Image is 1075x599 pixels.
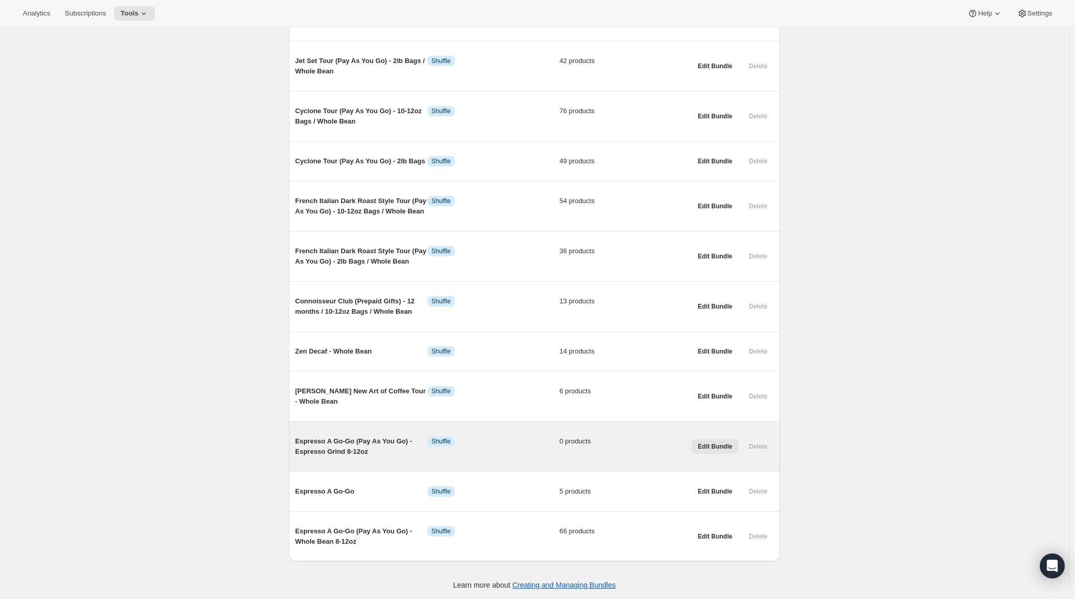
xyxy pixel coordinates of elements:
[698,347,732,356] span: Edit Bundle
[1040,554,1065,578] div: Open Intercom Messenger
[560,436,692,447] span: 0 products
[560,486,692,497] span: 5 products
[692,154,739,168] button: Edit Bundle
[692,299,739,314] button: Edit Bundle
[698,112,732,120] span: Edit Bundle
[692,199,739,213] button: Edit Bundle
[432,297,451,305] span: Shuffle
[560,196,692,206] span: 54 products
[698,202,732,210] span: Edit Bundle
[432,247,451,255] span: Shuffle
[692,109,739,124] button: Edit Bundle
[692,344,739,359] button: Edit Bundle
[432,157,451,165] span: Shuffle
[432,387,451,395] span: Shuffle
[698,62,732,70] span: Edit Bundle
[295,526,427,547] span: Espresso A Go-Go (Pay As You Go) - Whole Bean 8-12oz
[560,346,692,357] span: 14 products
[432,347,451,356] span: Shuffle
[295,56,427,76] span: Jet Set Tour (Pay As You Go) - 2lb Bags / Whole Bean
[295,436,427,457] span: Espresso A Go-Go (Pay As You Go) - Espresso Grind 8-12oz
[698,252,732,260] span: Edit Bundle
[961,6,1008,21] button: Help
[295,386,427,407] span: [PERSON_NAME] New Art of Coffee Tour - Whole Bean
[692,59,739,73] button: Edit Bundle
[1011,6,1058,21] button: Settings
[698,302,732,311] span: Edit Bundle
[692,249,739,264] button: Edit Bundle
[698,392,732,401] span: Edit Bundle
[295,106,427,127] span: Cyclone Tour (Pay As You Go) - 10-12oz Bags / Whole Bean
[698,442,732,451] span: Edit Bundle
[560,56,692,66] span: 42 products
[698,157,732,165] span: Edit Bundle
[432,527,451,535] span: Shuffle
[432,57,451,65] span: Shuffle
[692,529,739,544] button: Edit Bundle
[560,526,692,536] span: 66 products
[692,389,739,404] button: Edit Bundle
[692,439,739,454] button: Edit Bundle
[58,6,112,21] button: Subscriptions
[432,107,451,115] span: Shuffle
[295,246,427,267] span: French Italian Dark Roast Style Tour (Pay As You Go) - 2lb Bags / Whole Bean
[295,346,427,357] span: Zen Decaf - Whole Bean
[295,196,427,217] span: French Italian Dark Roast Style Tour (Pay As You Go) - 10-12oz Bags / Whole Bean
[560,386,692,396] span: 6 products
[512,581,616,589] a: Creating and Managing Bundles
[295,486,427,497] span: Espresso A Go-Go
[698,532,732,541] span: Edit Bundle
[560,156,692,166] span: 49 products
[453,580,616,590] p: Learn more about
[432,437,451,446] span: Shuffle
[560,246,692,256] span: 36 products
[17,6,56,21] button: Analytics
[978,9,992,18] span: Help
[295,156,427,166] span: Cyclone Tour (Pay As You Go) - 2lb Bags
[23,9,50,18] span: Analytics
[560,106,692,116] span: 76 products
[692,484,739,499] button: Edit Bundle
[114,6,155,21] button: Tools
[120,9,139,18] span: Tools
[1027,9,1052,18] span: Settings
[295,296,427,317] span: Connoisseur Club (Prepaid Gifts) - 12 months / 10-12oz Bags / Whole Bean
[65,9,106,18] span: Subscriptions
[432,197,451,205] span: Shuffle
[698,487,732,496] span: Edit Bundle
[560,296,692,306] span: 13 products
[432,487,451,496] span: Shuffle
